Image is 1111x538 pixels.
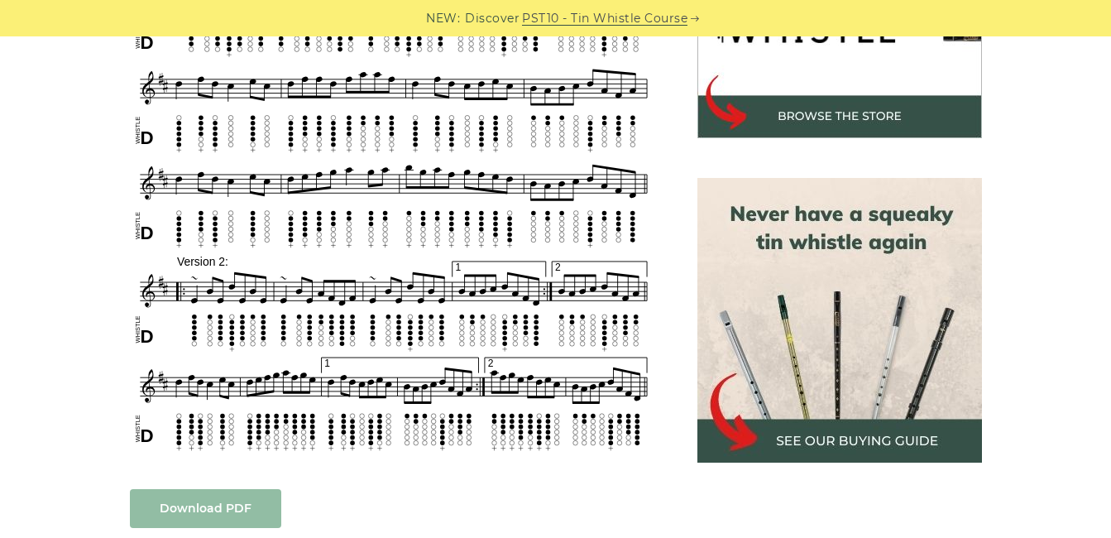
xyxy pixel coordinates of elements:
[130,489,281,528] a: Download PDF
[465,9,520,28] span: Discover
[426,9,460,28] span: NEW:
[522,9,687,28] a: PST10 - Tin Whistle Course
[697,178,982,463] img: tin whistle buying guide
